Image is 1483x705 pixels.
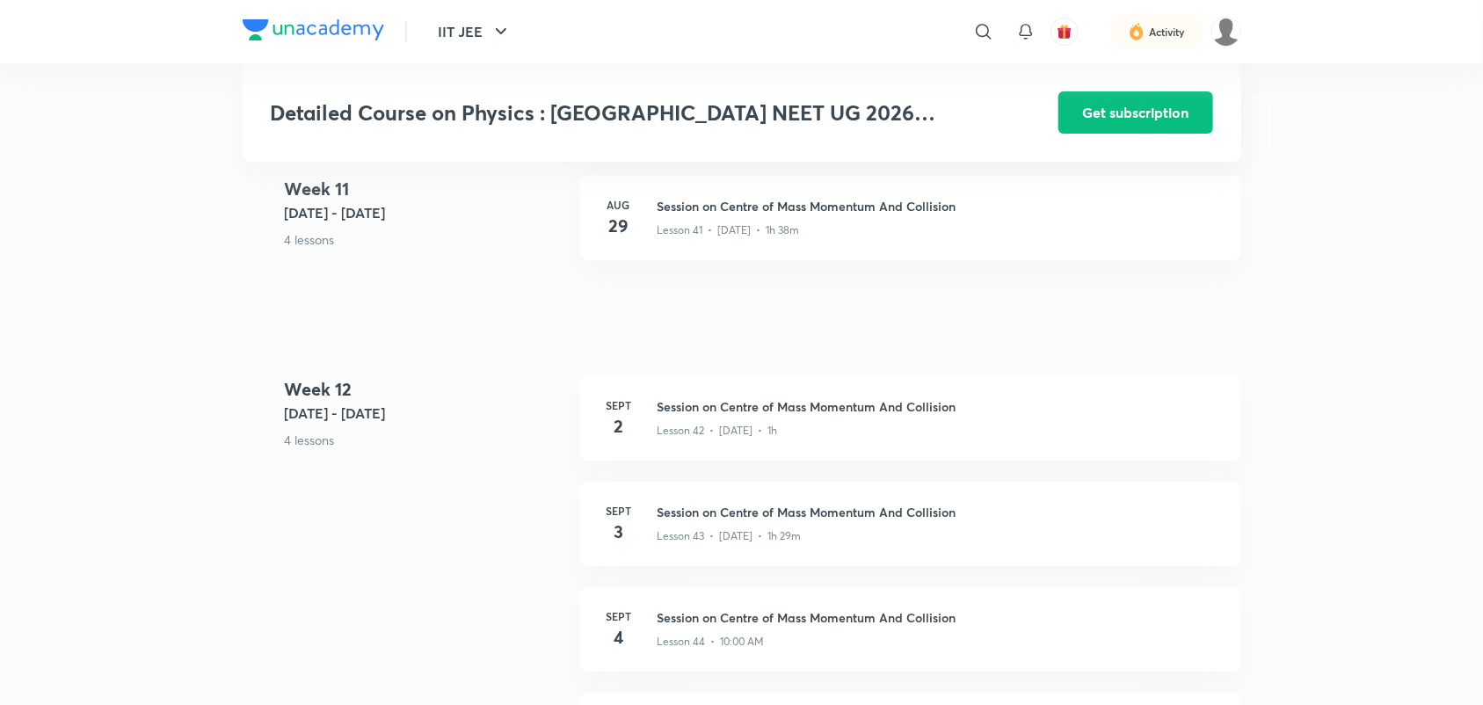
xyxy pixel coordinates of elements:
p: Lesson 41 • [DATE] • 1h 38m [658,222,800,238]
button: Get subscription [1058,91,1213,134]
img: activity [1129,21,1145,42]
h4: 4 [601,624,636,650]
h4: Week 12 [285,376,566,403]
h6: Sept [601,503,636,519]
button: IIT JEE [428,14,522,49]
h3: Session on Centre of Mass Momentum And Collision [658,608,1220,627]
a: Sept2Session on Centre of Mass Momentum And CollisionLesson 42 • [DATE] • 1h [580,376,1241,482]
h3: Session on Centre of Mass Momentum And Collision [658,397,1220,416]
a: Company Logo [243,19,384,45]
h3: Session on Centre of Mass Momentum And Collision [658,197,1220,215]
h6: Aug [601,197,636,213]
h5: [DATE] - [DATE] [285,202,566,223]
h3: Detailed Course on Physics : [GEOGRAPHIC_DATA] NEET UG 2026 Conquer 1 [271,100,959,126]
button: avatar [1050,18,1079,46]
a: Sept4Session on Centre of Mass Momentum And CollisionLesson 44 • 10:00 AM [580,587,1241,693]
h6: Sept [601,608,636,624]
img: avatar [1057,24,1072,40]
p: Lesson 43 • [DATE] • 1h 29m [658,528,802,544]
h6: Sept [601,397,636,413]
a: Sept3Session on Centre of Mass Momentum And CollisionLesson 43 • [DATE] • 1h 29m [580,482,1241,587]
h4: 29 [601,213,636,239]
p: 4 lessons [285,230,566,249]
h4: Week 11 [285,176,566,202]
img: snigdha [1211,17,1241,47]
a: Aug29Session on Centre of Mass Momentum And CollisionLesson 41 • [DATE] • 1h 38m [580,176,1241,281]
h3: Session on Centre of Mass Momentum And Collision [658,503,1220,521]
p: Lesson 44 • 10:00 AM [658,634,765,650]
h4: 2 [601,413,636,440]
p: 4 lessons [285,431,566,449]
p: Lesson 42 • [DATE] • 1h [658,423,778,439]
h4: 3 [601,519,636,545]
h5: [DATE] - [DATE] [285,403,566,424]
img: Company Logo [243,19,384,40]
